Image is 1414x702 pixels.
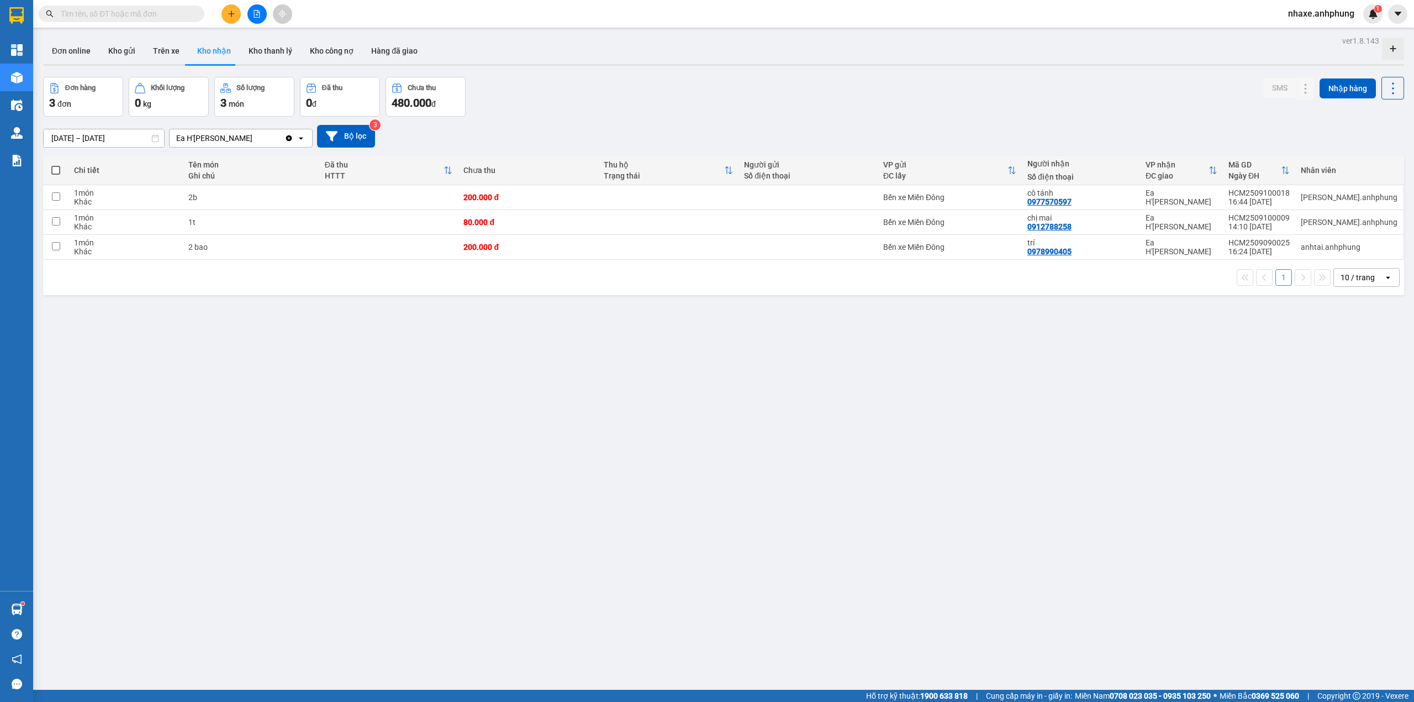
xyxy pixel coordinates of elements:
[1374,5,1382,13] sup: 1
[240,38,301,64] button: Kho thanh lý
[236,84,265,92] div: Số lượng
[1027,238,1135,247] div: trí
[11,604,23,615] img: warehouse-icon
[883,243,1016,252] div: Bến xe Miền Đông
[1027,247,1072,256] div: 0978990405
[1027,213,1135,222] div: chị mai
[11,127,23,139] img: warehouse-icon
[11,44,23,56] img: dashboard-icon
[1341,272,1375,283] div: 10 / trang
[1027,159,1135,168] div: Người nhận
[883,171,1007,180] div: ĐC lấy
[135,96,141,109] span: 0
[312,99,316,108] span: đ
[1376,5,1380,13] span: 1
[322,84,342,92] div: Đã thu
[176,133,252,144] div: Ea H'[PERSON_NAME]
[1393,9,1403,19] span: caret-down
[74,197,177,206] div: Khác
[188,243,314,252] div: 2 bao
[1301,243,1397,252] div: anhtai.anhphung
[188,218,314,227] div: 1t
[129,77,209,117] button: Khối lượng0kg
[1228,213,1290,222] div: HCM2509100009
[74,247,177,256] div: Khác
[1384,273,1392,282] svg: open
[99,38,144,64] button: Kho gửi
[1213,694,1217,698] span: ⚪️
[920,691,968,700] strong: 1900 633 818
[986,690,1072,702] span: Cung cấp máy in - giấy in:
[151,84,184,92] div: Khối lượng
[61,8,191,20] input: Tìm tên, số ĐT hoặc mã đơn
[65,84,96,92] div: Đơn hàng
[744,171,872,180] div: Số điện thoại
[370,119,381,130] sup: 3
[463,166,593,175] div: Chưa thu
[74,188,177,197] div: 1 món
[463,193,593,202] div: 200.000 đ
[604,160,724,169] div: Thu hộ
[11,72,23,83] img: warehouse-icon
[866,690,968,702] span: Hỗ trợ kỹ thuật:
[43,38,99,64] button: Đơn online
[1228,171,1281,180] div: Ngày ĐH
[220,96,226,109] span: 3
[12,679,22,689] span: message
[1228,238,1290,247] div: HCM2509090025
[1220,690,1299,702] span: Miền Bắc
[1252,691,1299,700] strong: 0369 525 060
[273,4,292,24] button: aim
[1146,238,1217,256] div: Ea H'[PERSON_NAME]
[463,218,593,227] div: 80.000 đ
[604,171,724,180] div: Trạng thái
[1353,692,1360,700] span: copyright
[278,10,286,18] span: aim
[247,4,267,24] button: file-add
[144,38,188,64] button: Trên xe
[1301,218,1397,227] div: thuan.anhphung
[1146,213,1217,231] div: Ea H'[PERSON_NAME]
[46,10,54,18] span: search
[12,629,22,640] span: question-circle
[188,171,314,180] div: Ghi chú
[11,99,23,111] img: warehouse-icon
[57,99,71,108] span: đơn
[74,238,177,247] div: 1 món
[1228,197,1290,206] div: 16:44 [DATE]
[1140,156,1223,185] th: Toggle SortBy
[1027,197,1072,206] div: 0977570597
[1279,7,1363,20] span: nhaxe.anhphung
[1146,160,1209,169] div: VP nhận
[431,99,436,108] span: đ
[1228,188,1290,197] div: HCM2509100018
[43,77,123,117] button: Đơn hàng3đơn
[325,160,444,169] div: Đã thu
[74,166,177,175] div: Chi tiết
[1388,4,1407,24] button: caret-down
[188,38,240,64] button: Kho nhận
[300,77,380,117] button: Đã thu0đ
[11,155,23,166] img: solution-icon
[1027,188,1135,197] div: cô tánh
[1110,691,1211,700] strong: 0708 023 035 - 0935 103 250
[1228,222,1290,231] div: 14:10 [DATE]
[214,77,294,117] button: Số lượng3món
[883,160,1007,169] div: VP gửi
[9,7,24,24] img: logo-vxr
[1342,35,1379,47] div: ver 1.8.143
[362,38,426,64] button: Hàng đã giao
[1146,188,1217,206] div: Ea H'[PERSON_NAME]
[883,218,1016,227] div: Bến xe Miền Đông
[1320,78,1376,98] button: Nhập hàng
[1301,193,1397,202] div: thuan.anhphung
[284,134,293,143] svg: Clear value
[598,156,738,185] th: Toggle SortBy
[408,84,436,92] div: Chưa thu
[1027,172,1135,181] div: Số điện thoại
[463,243,593,252] div: 200.000 đ
[301,38,362,64] button: Kho công nợ
[1075,690,1211,702] span: Miền Nam
[306,96,312,109] span: 0
[878,156,1022,185] th: Toggle SortBy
